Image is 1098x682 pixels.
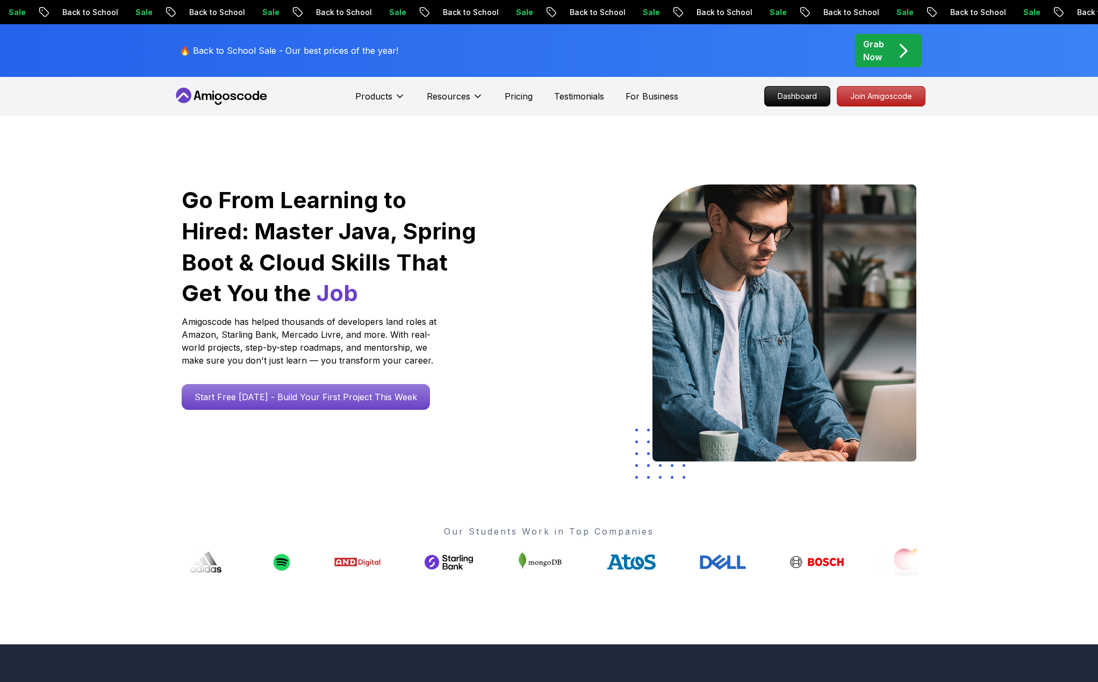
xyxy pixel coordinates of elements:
h1: Go From Learning to Hired: Master Java, Spring Boot & Cloud Skills That Get You the [182,184,478,309]
p: Sale [1011,7,1045,18]
a: Join Amigoscode [837,86,925,106]
a: For Business [626,90,678,103]
p: Resources [427,90,470,103]
p: Back to School [177,7,250,18]
p: Grab Now [863,38,884,63]
p: Sale [757,7,792,18]
p: Sale [630,7,665,18]
p: Back to School [50,7,123,18]
p: Back to School [811,7,884,18]
p: Products [355,90,392,103]
p: Back to School [938,7,1011,18]
p: Our Students Work in Top Companies [182,525,917,538]
p: Amigoscode has helped thousands of developers land roles at Amazon, Starling Bank, Mercado Livre,... [182,315,440,367]
p: Dashboard [765,87,830,106]
p: Back to School [684,7,757,18]
a: Start Free [DATE] - Build Your First Project This Week [182,384,430,410]
p: Sale [504,7,538,18]
p: Sale [250,7,284,18]
a: Dashboard [764,86,830,106]
p: Sale [377,7,411,18]
p: Back to School [304,7,377,18]
img: hero [652,184,916,461]
p: Join Amigoscode [837,87,925,106]
span: Job [317,279,358,307]
button: Resources [427,90,483,111]
p: Back to School [557,7,630,18]
p: Sale [884,7,918,18]
p: 🔥 Back to School Sale - Our best prices of the year! [180,44,398,57]
button: Products [355,90,405,111]
a: Pricing [505,90,533,103]
a: Testimonials [554,90,604,103]
p: Sale [123,7,157,18]
p: Back to School [430,7,504,18]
